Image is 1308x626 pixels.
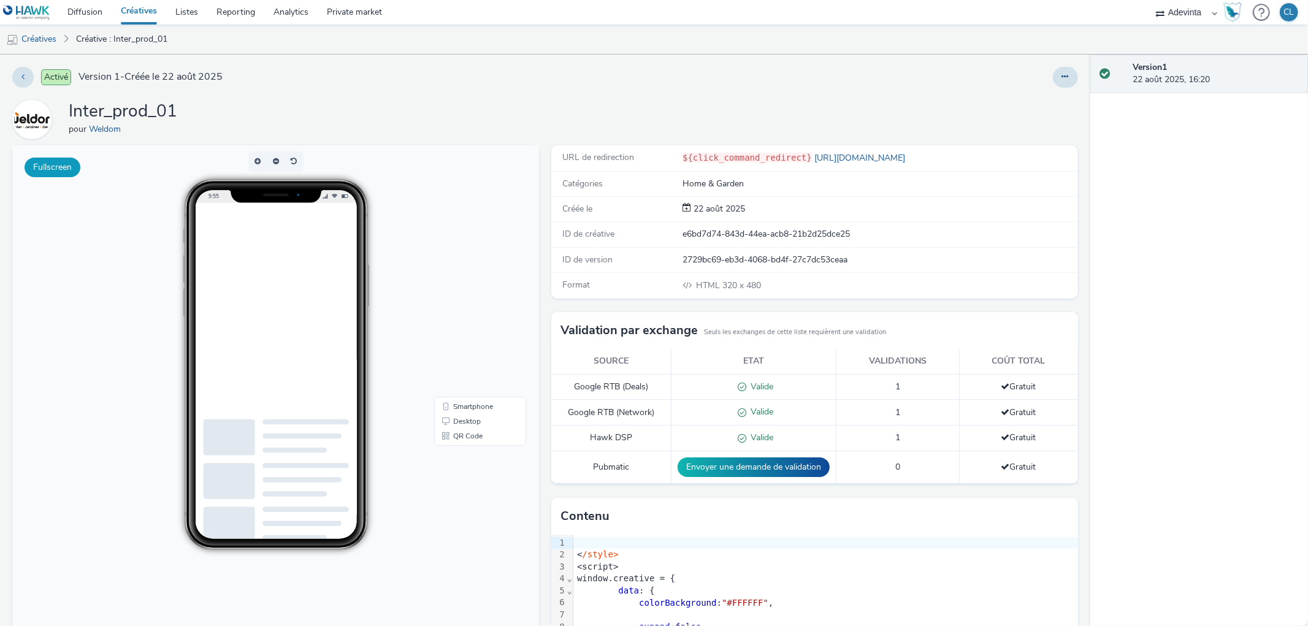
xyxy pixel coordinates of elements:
[573,561,1077,573] div: <script>
[562,178,603,189] span: Catégories
[1001,432,1036,443] span: Gratuit
[696,280,722,291] span: HTML
[812,152,910,164] a: [URL][DOMAIN_NAME]
[551,374,671,400] td: Google RTB (Deals)
[551,349,671,374] th: Source
[573,585,1077,597] div: : {
[424,283,511,298] li: QR Code
[551,400,671,426] td: Google RTB (Network)
[551,585,567,597] div: 5
[573,573,1077,585] div: window.creative = {
[560,321,698,340] h3: Validation par exchange
[551,426,671,451] td: Hawk DSP
[551,549,567,561] div: 2
[671,349,836,374] th: Etat
[424,254,511,269] li: Smartphone
[618,586,639,595] span: data
[895,381,900,392] span: 1
[562,151,634,163] span: URL de redirection
[747,432,774,443] span: Valide
[551,597,567,609] div: 6
[441,272,469,280] span: Desktop
[551,573,567,585] div: 4
[683,153,812,162] code: ${click_command_redirect}
[836,349,960,374] th: Validations
[567,573,573,583] span: Fold line
[562,203,592,215] span: Créée le
[441,287,470,294] span: QR Code
[14,102,50,137] img: Weldom
[562,228,614,240] span: ID de créative
[560,507,610,525] h3: Contenu
[683,228,1076,240] div: e6bd7d74-843d-44ea-acb8-21b2d25dce25
[959,349,1077,374] th: Coût total
[691,203,745,215] span: 22 août 2025
[41,69,71,85] span: Activé
[441,258,481,265] span: Smartphone
[551,561,567,573] div: 3
[895,432,900,443] span: 1
[424,269,511,283] li: Desktop
[678,457,830,477] button: Envoyer une demande de validation
[562,279,590,291] span: Format
[562,254,613,265] span: ID de version
[695,280,761,291] span: 320 x 480
[89,123,126,135] a: Weldom
[551,451,671,484] td: Pubmatic
[1284,3,1295,21] div: CL
[551,537,567,549] div: 1
[722,598,768,608] span: "#FFFFFF"
[196,47,206,54] span: 9:55
[1223,2,1247,22] a: Hawk Academy
[3,5,50,20] img: undefined Logo
[683,178,1076,190] div: Home & Garden
[895,461,900,473] span: 0
[1001,407,1036,418] span: Gratuit
[704,327,886,337] small: Seuls les exchanges de cette liste requièrent une validation
[1133,61,1298,86] div: 22 août 2025, 16:20
[573,597,1077,609] div: : ,
[747,406,774,418] span: Valide
[691,203,745,215] div: Création 22 août 2025, 16:20
[6,34,18,46] img: mobile
[69,100,177,123] h1: Inter_prod_01
[25,158,80,177] button: Fullscreen
[70,25,174,54] a: Créative : Inter_prod_01
[683,254,1076,266] div: 2729bc69-eb3d-4068-bd4f-27c7dc53ceaa
[582,549,618,559] span: /style>
[1001,381,1036,392] span: Gratuit
[639,598,716,608] span: colorBackground
[573,549,1077,561] div: <
[895,407,900,418] span: 1
[78,70,223,84] span: Version 1 - Créée le 22 août 2025
[551,609,567,621] div: 7
[12,113,56,125] a: Weldom
[69,123,89,135] span: pour
[1133,61,1167,73] strong: Version 1
[747,381,774,392] span: Valide
[567,586,573,595] span: Fold line
[1223,2,1242,22] img: Hawk Academy
[1001,461,1036,473] span: Gratuit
